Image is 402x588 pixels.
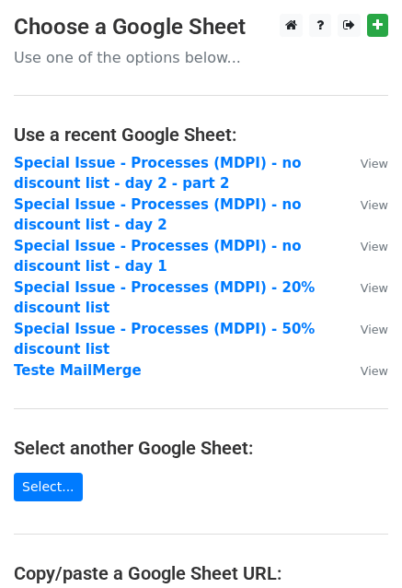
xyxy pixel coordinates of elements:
small: View [361,323,388,336]
a: Select... [14,473,83,501]
small: View [361,157,388,171]
a: Special Issue - Processes (MDPI) - no discount list - day 2 [14,196,301,234]
small: View [361,281,388,295]
a: Special Issue - Processes (MDPI) - 50% discount list [14,321,315,359]
a: View [342,196,388,213]
h4: Copy/paste a Google Sheet URL: [14,562,388,584]
a: View [342,279,388,296]
a: View [342,155,388,171]
small: View [361,198,388,212]
a: View [342,321,388,337]
a: Special Issue - Processes (MDPI) - no discount list - day 2 - part 2 [14,155,301,193]
small: View [361,240,388,253]
a: Special Issue - Processes (MDPI) - no discount list - day 1 [14,238,301,276]
a: View [342,362,388,379]
h4: Use a recent Google Sheet: [14,123,388,146]
a: Teste MailMerge [14,362,142,379]
a: View [342,238,388,254]
h3: Choose a Google Sheet [14,14,388,41]
p: Use one of the options below... [14,48,388,67]
h4: Select another Google Sheet: [14,437,388,459]
a: Special Issue - Processes (MDPI) - 20% discount list [14,279,315,317]
small: View [361,364,388,378]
